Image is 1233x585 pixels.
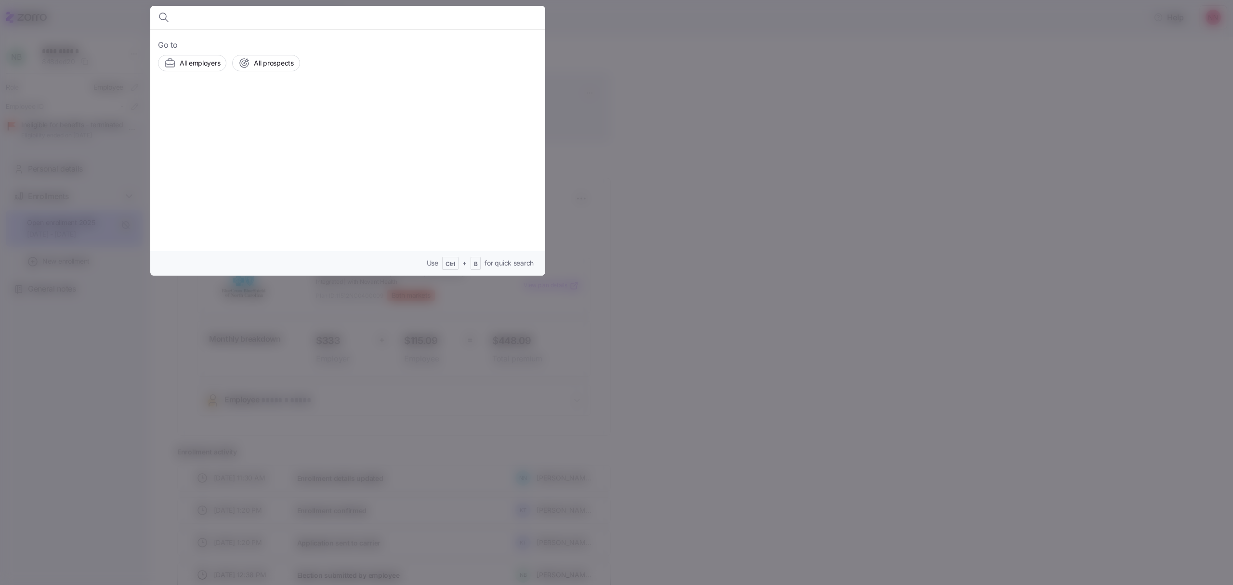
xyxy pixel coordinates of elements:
[462,258,467,268] span: +
[474,260,478,268] span: B
[180,58,220,68] span: All employers
[158,55,226,71] button: All employers
[446,260,455,268] span: Ctrl
[427,258,438,268] span: Use
[254,58,293,68] span: All prospects
[485,258,534,268] span: for quick search
[232,55,300,71] button: All prospects
[158,39,538,51] span: Go to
